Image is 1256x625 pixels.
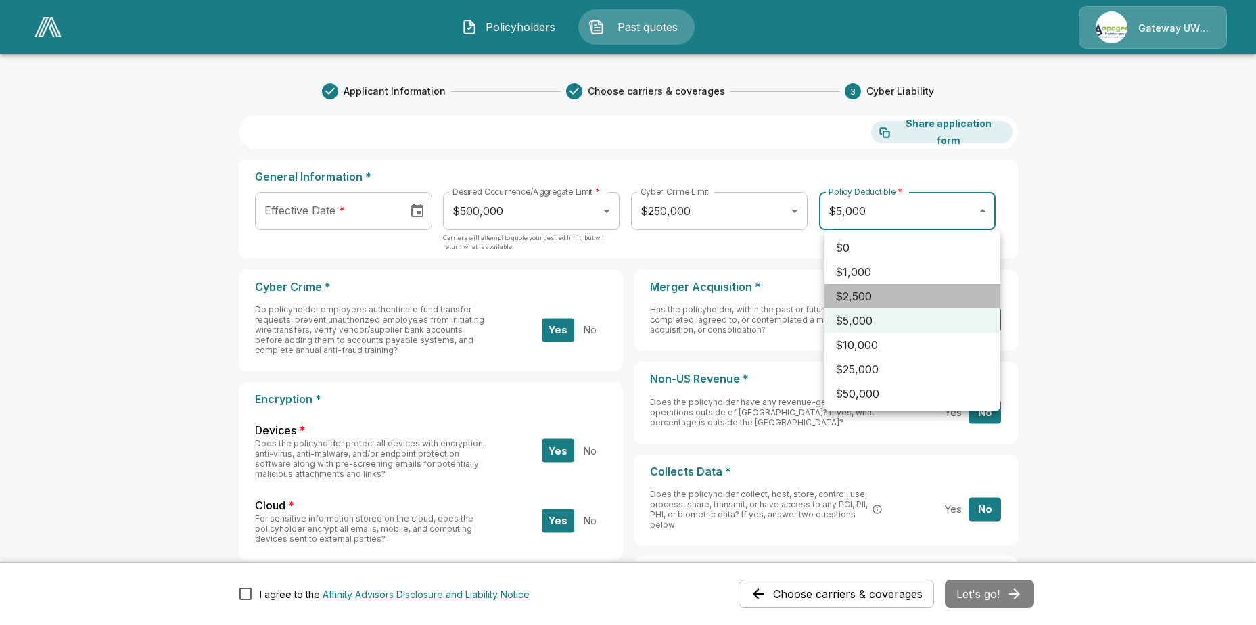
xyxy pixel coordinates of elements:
li: $2,500 [824,284,1000,308]
li: $1,000 [824,260,1000,284]
li: $25,000 [824,357,1000,381]
li: $0 [824,235,1000,260]
li: $50,000 [824,381,1000,406]
li: $10,000 [824,333,1000,357]
li: $5,000 [824,308,1000,333]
